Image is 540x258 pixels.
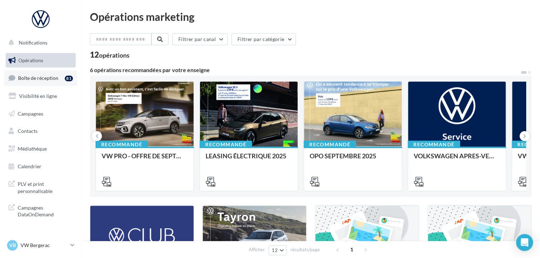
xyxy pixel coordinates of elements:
[18,128,38,134] span: Contacts
[310,152,396,166] div: OPO SEPTEMBRE 2025
[18,75,58,81] span: Boîte de réception
[4,200,77,221] a: Campagnes DataOnDemand
[414,152,500,166] div: VOLKSWAGEN APRES-VENTE
[4,124,77,139] a: Contacts
[4,35,74,50] button: Notifications
[99,52,130,58] div: opérations
[18,179,73,194] span: PLV et print personnalisable
[90,51,130,59] div: 12
[249,246,265,253] span: Afficher
[206,152,292,166] div: LEASING ÉLECTRIQUE 2025
[4,53,77,68] a: Opérations
[18,57,43,63] span: Opérations
[231,33,296,45] button: Filtrer par catégorie
[408,141,460,148] div: Recommandé
[90,67,520,73] div: 6 opérations recommandées par votre enseigne
[4,176,77,197] a: PLV et print personnalisable
[304,141,356,148] div: Recommandé
[4,89,77,104] a: Visibilité en ligne
[4,106,77,121] a: Campagnes
[18,203,73,218] span: Campagnes DataOnDemand
[96,141,148,148] div: Recommandé
[21,242,68,249] p: VW Bergerac
[9,242,16,249] span: VB
[200,141,252,148] div: Recommandé
[346,244,357,255] span: 1
[172,33,228,45] button: Filtrer par canal
[18,146,47,152] span: Médiathèque
[18,110,43,116] span: Campagnes
[6,239,76,252] a: VB VW Bergerac
[516,234,533,251] div: Open Intercom Messenger
[4,159,77,174] a: Calendrier
[65,76,73,81] div: 81
[102,152,188,166] div: VW PRO - OFFRE DE SEPTEMBRE 25
[291,246,320,253] span: résultats/page
[272,247,278,253] span: 12
[19,93,57,99] span: Visibilité en ligne
[4,70,77,86] a: Boîte de réception81
[4,141,77,156] a: Médiathèque
[269,245,287,255] button: 12
[90,11,532,22] div: Opérations marketing
[19,40,47,46] span: Notifications
[18,163,41,169] span: Calendrier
